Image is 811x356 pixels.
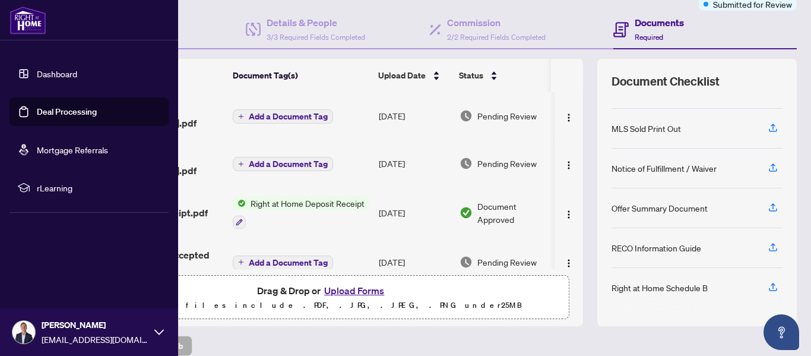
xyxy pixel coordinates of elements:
div: RECO Information Guide [612,241,701,254]
button: Open asap [764,314,799,350]
img: Document Status [460,109,473,122]
p: Supported files include .PDF, .JPG, .JPEG, .PNG under 25 MB [84,298,561,313]
div: Right at Home Schedule B [612,281,708,294]
img: Document Status [460,157,473,170]
td: [DATE] [374,92,455,140]
span: Pending Review [477,109,537,122]
span: Upload Date [378,69,426,82]
span: Add a Document Tag [249,160,328,168]
td: [DATE] [374,187,455,238]
span: Status [459,69,483,82]
a: Dashboard [37,68,77,79]
span: [EMAIL_ADDRESS][DOMAIN_NAME] [42,333,148,346]
h4: Documents [635,15,684,30]
a: Deal Processing [37,106,97,117]
img: Document Status [460,206,473,219]
td: [DATE] [374,140,455,187]
span: Document Checklist [612,73,720,90]
button: Add a Document Tag [233,109,333,124]
h4: Commission [447,15,546,30]
span: plus [238,161,244,167]
button: Add a Document Tag [233,156,333,172]
span: Pending Review [477,256,537,269]
th: Status [454,59,555,92]
span: rLearning [37,181,160,194]
span: plus [238,114,244,119]
img: Logo [564,113,574,122]
span: Right at Home Deposit Receipt [246,197,369,210]
span: 2/2 Required Fields Completed [447,33,546,42]
button: Logo [559,154,578,173]
img: Document Status [460,256,473,269]
span: Drag & Drop or [257,283,388,298]
span: Add a Document Tag [249,112,328,121]
img: Logo [564,160,574,170]
th: Upload Date [373,59,454,92]
span: plus [238,259,244,265]
h4: Details & People [267,15,365,30]
th: Document Tag(s) [228,59,373,92]
img: Logo [564,210,574,219]
button: Add a Document Tag [233,254,333,270]
img: Status Icon [233,197,246,210]
img: logo [9,6,46,34]
span: Drag & Drop orUpload FormsSupported files include .PDF, .JPG, .JPEG, .PNG under25MB [77,276,568,320]
button: Status IconRight at Home Deposit Receipt [233,197,369,229]
button: Logo [559,203,578,222]
span: Pending Review [477,157,537,170]
div: Offer Summary Document [612,201,708,215]
span: Required [635,33,663,42]
button: Add a Document Tag [233,157,333,171]
span: Document Approved [477,200,551,226]
td: [DATE] [374,238,455,286]
a: Mortgage Referrals [37,144,108,155]
button: Upload Forms [321,283,388,298]
span: 3/3 Required Fields Completed [267,33,365,42]
span: Add a Document Tag [249,259,328,267]
button: Logo [559,253,578,272]
div: MLS Sold Print Out [612,122,681,135]
div: Notice of Fulfillment / Waiver [612,162,717,175]
button: Add a Document Tag [233,256,333,270]
img: Logo [564,259,574,268]
button: Logo [559,106,578,125]
span: [PERSON_NAME] [42,319,148,332]
img: Profile Icon [12,321,35,344]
